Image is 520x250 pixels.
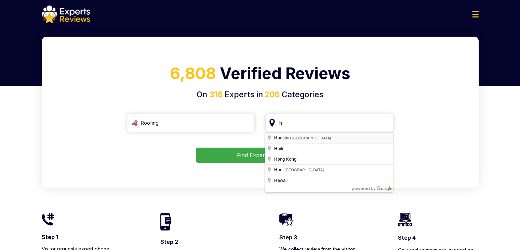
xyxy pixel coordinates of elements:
[209,90,223,99] span: 316
[472,11,479,17] img: Menu Icon
[50,89,470,101] h4: On Experts in Categories
[279,213,294,226] img: homeIcon3
[265,114,394,132] input: Your City
[42,213,54,226] img: homeIcon1
[170,64,216,83] span: 6,808
[274,157,277,162] span: H
[263,90,280,99] span: 206
[127,114,255,132] input: Search Category
[274,157,297,162] span: ong Kong
[398,213,412,226] img: homeIcon4
[274,146,277,151] span: H
[274,135,292,140] span: ouston
[274,135,277,140] span: H
[42,5,90,23] img: logo
[196,148,324,163] button: Find Experts Now
[279,234,360,241] h3: Step 3
[160,213,171,230] img: homeIcon2
[274,178,289,183] span: awaii
[398,234,479,241] h3: Step 4
[284,168,324,172] span: [GEOGRAPHIC_DATA]
[50,62,470,89] h1: Verified Reviews
[292,136,331,140] span: [GEOGRAPHIC_DATA]
[274,167,284,172] span: unt
[42,233,122,241] h3: Step 1
[274,146,284,151] span: aiti
[274,178,277,183] span: H
[160,238,241,246] h3: Step 2
[274,167,277,172] span: H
